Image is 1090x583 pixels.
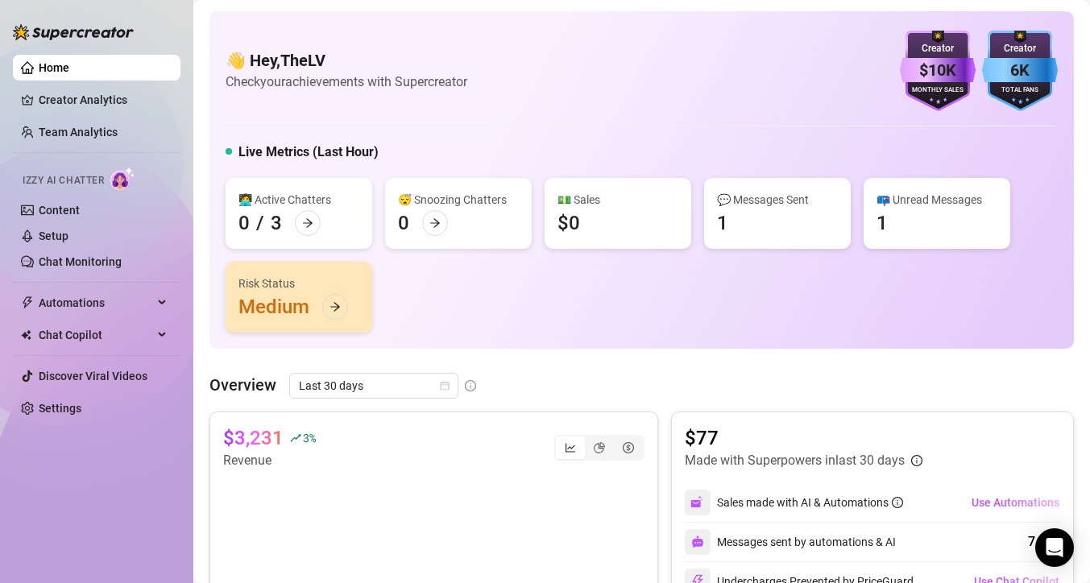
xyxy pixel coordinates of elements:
a: Chat Monitoring [39,255,122,268]
div: 6K [982,58,1058,83]
span: Izzy AI Chatter [23,173,104,188]
span: line-chart [565,442,576,453]
article: Overview [209,373,276,397]
span: Automations [39,290,153,316]
div: 📪 Unread Messages [877,191,997,209]
span: pie-chart [594,442,605,453]
h4: 👋 Hey, TheLV [226,49,467,72]
div: Risk Status [238,275,359,292]
a: Discover Viral Videos [39,370,147,382]
article: Revenue [223,451,315,470]
span: thunderbolt [21,296,34,309]
a: Content [39,204,80,217]
div: Creator [982,41,1058,56]
a: Home [39,61,69,74]
span: rise [290,432,301,444]
div: 😴 Snoozing Chatters [398,191,519,209]
span: calendar [440,381,450,391]
div: 0 [238,210,250,236]
div: 3 [271,210,282,236]
span: Use Automations [972,496,1059,509]
h5: Live Metrics (Last Hour) [238,143,379,162]
img: purple-badge-B9DA21FR.svg [900,31,976,111]
div: $0 [557,210,580,236]
span: Chat Copilot [39,322,153,348]
article: Made with Superpowers in last 30 days [685,451,905,470]
button: Use Automations [971,490,1060,515]
div: 💬 Messages Sent [717,191,838,209]
img: AI Chatter [110,167,135,190]
article: $77 [685,425,922,451]
div: 👩‍💻 Active Chatters [238,191,359,209]
article: Check your achievements with Supercreator [226,72,467,92]
span: arrow-right [329,301,341,312]
a: Team Analytics [39,126,118,139]
img: logo-BBDzfeDw.svg [13,24,134,40]
div: $10K [900,58,976,83]
div: Total Fans [982,85,1058,96]
div: Open Intercom Messenger [1035,528,1074,567]
img: svg%3e [691,535,704,548]
a: Settings [39,402,81,415]
span: dollar-circle [623,442,634,453]
img: Chat Copilot [21,329,31,341]
span: info-circle [465,380,476,391]
article: $3,231 [223,425,284,451]
div: 1 [717,210,728,236]
span: Last 30 days [299,374,449,398]
span: arrow-right [302,217,313,229]
span: info-circle [892,497,903,508]
div: 7,020 [1028,532,1060,552]
a: Setup [39,229,68,242]
img: svg%3e [690,495,705,510]
div: Sales made with AI & Automations [717,494,903,511]
div: 1 [877,210,888,236]
a: Creator Analytics [39,87,168,113]
div: Messages sent by automations & AI [685,529,896,555]
div: 💵 Sales [557,191,678,209]
div: 0 [398,210,409,236]
div: Monthly Sales [900,85,976,96]
div: segmented control [554,435,644,461]
span: info-circle [911,455,922,466]
span: arrow-right [429,217,441,229]
span: 3 % [303,430,315,445]
img: blue-badge-DgoSNQY1.svg [982,31,1058,111]
div: Creator [900,41,976,56]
